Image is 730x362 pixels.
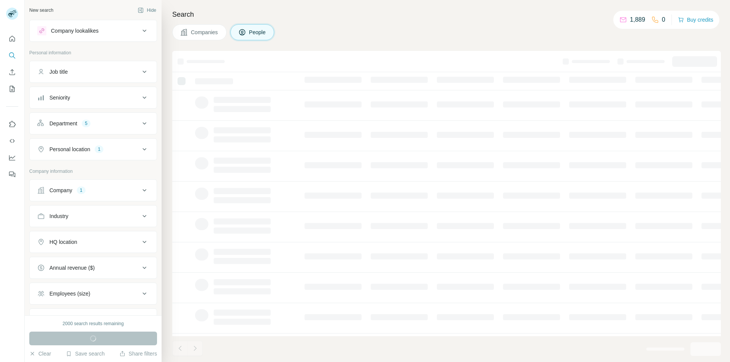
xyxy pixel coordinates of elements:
button: Personal location1 [30,140,157,158]
button: Buy credits [678,14,713,25]
div: Seniority [49,94,70,101]
button: Annual revenue ($) [30,259,157,277]
div: Company lookalikes [51,27,98,35]
div: 1 [95,146,103,153]
button: Industry [30,207,157,225]
div: 5 [82,120,90,127]
div: 2000 search results remaining [63,320,124,327]
span: People [249,28,267,36]
div: HQ location [49,238,77,246]
p: Personal information [29,49,157,56]
div: Industry [49,212,68,220]
button: Hide [132,5,162,16]
button: Save search [66,350,105,357]
p: Company information [29,168,157,175]
button: Search [6,49,18,62]
span: Companies [191,28,219,36]
h4: Search [172,9,721,20]
button: Quick start [6,32,18,46]
button: Department5 [30,114,157,133]
button: Enrich CSV [6,65,18,79]
div: New search [29,7,53,14]
button: HQ location [30,233,157,251]
p: 1,889 [630,15,645,24]
button: Company1 [30,181,157,199]
button: Feedback [6,168,18,181]
div: Company [49,187,72,194]
div: 1 [77,187,86,194]
div: Job title [49,68,68,76]
div: Personal location [49,145,90,153]
button: Share filters [119,350,157,357]
div: Annual revenue ($) [49,264,95,272]
button: Company lookalikes [30,22,157,40]
button: Technologies [30,310,157,329]
div: Employees (size) [49,290,90,297]
button: Seniority [30,89,157,107]
button: Dashboard [6,151,18,164]
button: Clear [29,350,51,357]
button: My lists [6,82,18,96]
button: Use Surfe API [6,134,18,148]
button: Job title [30,63,157,81]
button: Use Surfe on LinkedIn [6,117,18,131]
button: Employees (size) [30,285,157,303]
p: 0 [662,15,665,24]
div: Department [49,120,77,127]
